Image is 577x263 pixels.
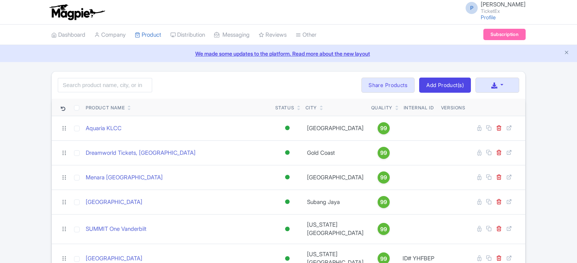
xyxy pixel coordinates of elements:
[399,99,438,116] th: Internal ID
[170,25,205,45] a: Distribution
[214,25,250,45] a: Messaging
[564,49,569,58] button: Close announcement
[86,124,122,133] a: Aquaria KLCC
[466,2,478,14] span: P
[380,149,387,157] span: 99
[481,9,526,14] small: TicketEx
[86,104,125,111] div: Product Name
[481,1,526,8] span: [PERSON_NAME]
[302,190,368,214] td: Subang Jaya
[296,25,316,45] a: Other
[371,196,396,208] a: 99
[380,124,387,132] span: 99
[135,25,161,45] a: Product
[302,165,368,190] td: [GEOGRAPHIC_DATA]
[380,225,387,233] span: 99
[380,198,387,206] span: 99
[86,173,163,182] a: Menara [GEOGRAPHIC_DATA]
[302,116,368,140] td: [GEOGRAPHIC_DATA]
[86,149,196,157] a: Dreamworld Tickets, [GEOGRAPHIC_DATA]
[51,25,85,45] a: Dashboard
[259,25,287,45] a: Reviews
[5,50,572,58] a: We made some updates to the platform. Read more about the new layout
[438,99,469,116] th: Versions
[380,173,387,182] span: 99
[48,4,106,20] img: logo-ab69f6fb50320c5b225c76a69d11143b.png
[483,29,526,40] a: Subscription
[302,140,368,165] td: Gold Coast
[284,147,291,158] div: Active
[371,122,396,134] a: 99
[361,78,415,93] a: Share Products
[86,198,142,207] a: [GEOGRAPHIC_DATA]
[305,104,317,111] div: City
[371,223,396,235] a: 99
[302,214,368,244] td: [US_STATE][GEOGRAPHIC_DATA]
[284,123,291,134] div: Active
[371,104,392,111] div: Quality
[481,14,496,20] a: Profile
[380,255,387,263] span: 99
[86,254,142,263] a: [GEOGRAPHIC_DATA]
[275,104,295,111] div: Status
[419,78,471,93] a: Add Product(s)
[284,172,291,183] div: Active
[371,171,396,184] a: 99
[58,78,152,92] input: Search product name, city, or interal id
[94,25,126,45] a: Company
[284,224,291,235] div: Active
[461,2,526,14] a: P [PERSON_NAME] TicketEx
[284,196,291,207] div: Active
[86,225,147,233] a: SUMMIT One Vanderbilt
[371,147,396,159] a: 99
